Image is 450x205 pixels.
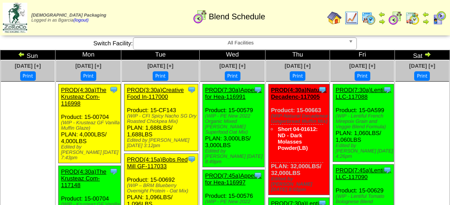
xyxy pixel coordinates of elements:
img: arrowleft.gif [378,11,386,18]
a: PROD(4:30a)Natural Decadenc-117005 [271,87,326,100]
td: Sun [0,50,56,60]
div: Product: 15-00579 PLAN: 3,000LBS / 3,000LBS [203,84,265,167]
img: arrowleft.gif [422,11,429,18]
div: Edited by [PERSON_NAME] [DATE] 3:12pm [127,138,198,148]
a: Short 04-01612: ND - Dark Molasses Powder(LB) [278,126,317,151]
div: Product: 15-00704 PLAN: 4,000LBS / 4,000LBS [59,84,120,163]
img: Tooltip [253,171,262,180]
img: Tooltip [253,85,262,94]
a: PROD(7:45a)Lentiful, LLC-117090 [335,167,391,180]
img: arrowright.gif [422,18,429,25]
button: Print [414,71,430,81]
div: Edited by [PERSON_NAME] [DATE] 8:03pm [271,176,329,192]
div: Product: 15-CF143 PLAN: 1,688LBS / 1,688LBS [124,84,198,151]
div: Edited by [PERSON_NAME] [DATE] 8:49pm [205,148,264,165]
a: PROD(7:30a)Lentiful, LLC-117088 [335,87,391,100]
img: Tooltip [318,85,327,94]
div: (WIP - CFI Spicy Nacho SG Dry Roasted Chickpea Mix) [127,113,198,124]
img: Tooltip [109,167,118,176]
span: Logged in as Bgarcia [31,13,106,23]
button: Print [153,71,168,81]
a: PROD(3:30a)Creative Food In-117000 [127,87,184,100]
img: arrowright.gif [378,18,386,25]
img: arrowleft.gif [18,51,25,58]
img: calendarcustomer.gif [432,11,446,25]
img: Tooltip [187,85,196,94]
a: [DATE] [+] [147,63,173,69]
div: (WIP - Krusteaz GF Vanilla Muffin Glaze) [61,120,120,131]
a: [DATE] [+] [349,63,375,69]
div: Product: 15-0A599 PLAN: 1,060LBS / 1,060LBS [333,84,394,162]
img: arrowright.gif [424,51,431,58]
div: Product: 15-00663 PLAN: 32,000LBS / 32,000LBS [269,84,330,195]
img: Tooltip [383,85,392,94]
div: (WIP - PE New 2022 Organic Mixed [PERSON_NAME] Superfood Oat Mix) [205,113,264,135]
span: All Facilities [137,38,345,48]
button: Print [290,71,305,81]
td: Thu [266,50,330,60]
button: Print [355,71,370,81]
img: Tooltip [383,166,392,174]
a: PROD(4:30a)The Krusteaz Com-116998 [61,87,106,107]
img: calendarblend.gif [388,11,403,25]
button: Print [81,71,96,81]
td: Mon [56,50,121,60]
img: Tooltip [187,155,196,164]
a: [DATE] [+] [409,63,435,69]
a: PROD(7:45a)Appetite for Hea-116997 [205,172,261,186]
td: Tue [121,50,200,60]
a: (logout) [73,18,89,23]
div: (WIP - Lentiful French Mirepoix Grain and Veggie Blend Formula) [335,113,394,130]
td: Fri [330,50,394,60]
span: Blend Schedule [209,12,265,22]
img: calendarprod.gif [361,11,376,25]
img: zoroco-logo-small.webp [3,3,27,33]
a: [DATE] [+] [219,63,245,69]
div: Edited by [PERSON_NAME] [DATE] 7:43pm [61,144,120,161]
td: Wed [200,50,266,60]
div: (WIP-Natural Decadence Gingerbread Muffin Mix) [271,113,329,124]
a: [DATE] [+] [15,63,41,69]
a: PROD(7:30a)Appetite for Hea-116991 [205,87,261,100]
td: Sat [394,50,450,60]
img: calendarblend.gif [193,9,207,24]
a: [DATE] [+] [285,63,311,69]
span: [DEMOGRAPHIC_DATA] Packaging [31,13,106,18]
a: PROD(4:15a)Bobs Red Mill GF-117033 [127,156,188,170]
a: PROD(4:30a)The Krusteaz Com-117148 [61,168,106,188]
img: calendarinout.gif [405,11,420,25]
a: [DATE] [+] [75,63,101,69]
button: Print [225,71,240,81]
div: (WIP – BRM Blueberry Overnight Protein - Oat Mix) [127,183,198,194]
div: Edited by [PERSON_NAME] [DATE] 4:26pm [335,143,394,159]
button: Print [20,71,36,81]
img: Tooltip [109,85,118,94]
